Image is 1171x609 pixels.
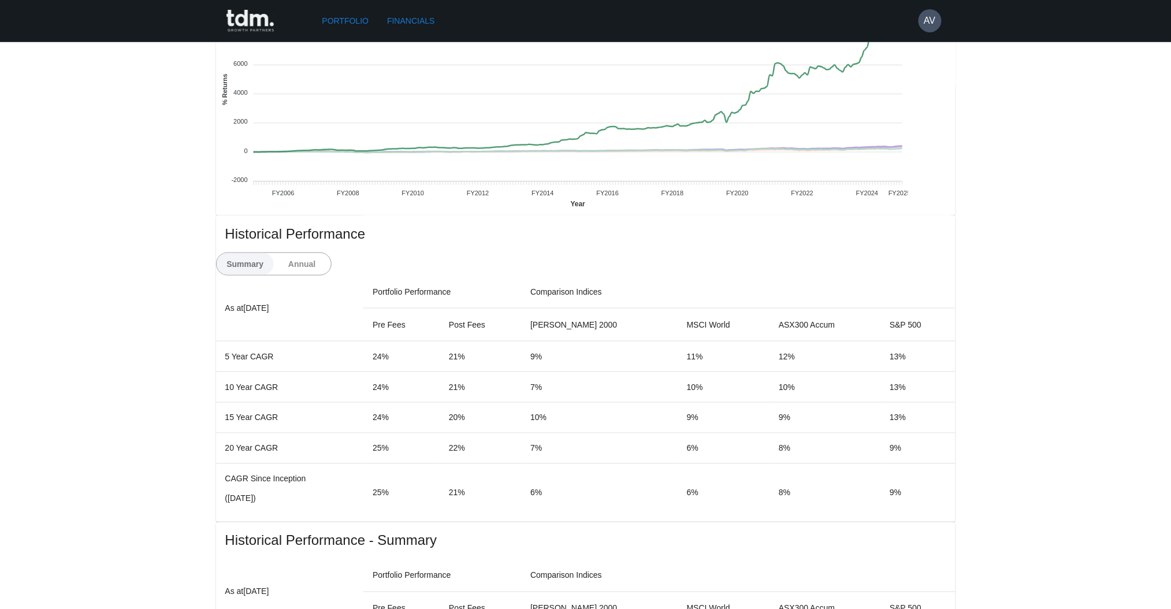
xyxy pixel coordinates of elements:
[273,253,331,275] button: Annual
[402,190,424,196] tspan: FY2010
[233,118,247,125] tspan: 2000
[521,308,678,341] th: [PERSON_NAME] 2000
[363,276,521,309] th: Portfolio Performance
[880,372,955,402] td: 13%
[440,463,521,522] td: 21%
[216,341,364,372] td: 5 Year CAGR
[769,433,880,463] td: 8%
[318,10,374,32] a: Portfolio
[919,9,942,32] button: AV
[596,190,619,196] tspan: FY2016
[440,402,521,433] td: 20%
[225,585,355,599] p: As at [DATE]
[225,493,355,504] p: ( [DATE] )
[769,463,880,522] td: 8%
[221,74,228,105] text: % Returns
[678,308,769,341] th: MSCI World
[726,190,749,196] tspan: FY2020
[216,463,364,522] td: CAGR Since Inception
[880,402,955,433] td: 13%
[363,402,440,433] td: 24%
[678,402,769,433] td: 9%
[889,190,911,196] tspan: FY2025
[337,190,359,196] tspan: FY2008
[216,433,364,463] td: 20 Year CAGR
[216,252,332,276] div: text alignment
[880,341,955,372] td: 13%
[440,308,521,341] th: Post Fees
[856,190,879,196] tspan: FY2024
[880,308,955,341] th: S&P 500
[233,89,247,96] tspan: 4000
[531,190,554,196] tspan: FY2014
[440,433,521,463] td: 22%
[440,372,521,402] td: 21%
[678,372,769,402] td: 10%
[924,14,935,28] h6: AV
[440,341,521,372] td: 21%
[678,341,769,372] td: 11%
[678,433,769,463] td: 6%
[363,463,440,522] td: 25%
[521,341,678,372] td: 9%
[363,372,440,402] td: 24%
[880,433,955,463] td: 9%
[678,463,769,522] td: 6%
[363,433,440,463] td: 25%
[244,147,247,154] tspan: 0
[363,559,521,592] th: Portfolio Performance
[467,190,489,196] tspan: FY2012
[769,341,880,372] td: 12%
[521,372,678,402] td: 7%
[216,372,364,402] td: 10 Year CAGR
[363,308,440,341] th: Pre Fees
[769,372,880,402] td: 10%
[521,559,955,592] th: Comparison Indices
[382,10,439,32] a: Financials
[272,190,294,196] tspan: FY2006
[880,463,955,522] td: 9%
[225,225,946,243] span: Historical Performance
[216,402,364,433] td: 15 Year CAGR
[363,341,440,372] td: 24%
[661,190,684,196] tspan: FY2018
[225,301,355,315] p: As at [DATE]
[769,402,880,433] td: 9%
[769,308,880,341] th: ASX300 Accum
[521,463,678,522] td: 6%
[521,402,678,433] td: 10%
[570,200,585,208] text: Year
[791,190,814,196] tspan: FY2022
[225,532,946,550] span: Historical Performance - Summary
[231,176,247,183] tspan: -2000
[521,276,955,309] th: Comparison Indices
[521,433,678,463] td: 7%
[233,60,247,67] tspan: 6000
